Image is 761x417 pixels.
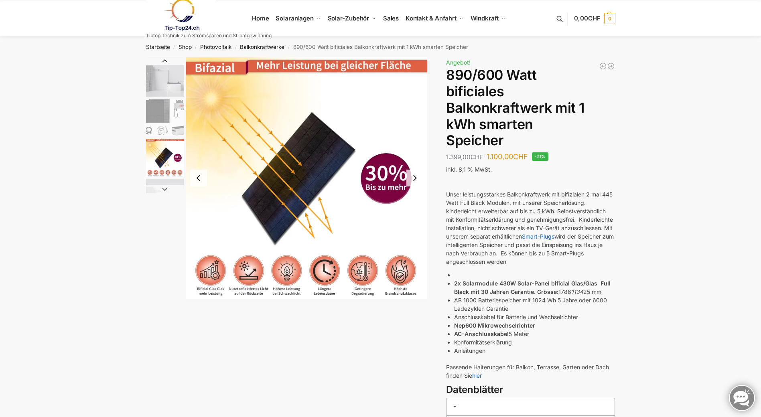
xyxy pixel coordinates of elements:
li: 1 / 7 [144,57,184,97]
span: CHF [513,152,528,161]
p: Tiptop Technik zum Stromsparen und Stromgewinnung [146,33,272,38]
strong: AC-Anschlusskabel [454,330,509,337]
a: Balkonkraftwerke [240,44,284,50]
a: Balkonkraftwerk 445/860 Erweiterungsmodul [599,62,607,70]
span: -21% [532,152,548,161]
li: 2 / 7 [144,97,184,138]
em: 1134 [571,288,583,295]
span: Solaranlagen [276,14,314,22]
a: hier [472,372,482,379]
a: Smart-Plugs [522,233,554,240]
button: Next slide [146,185,184,193]
span: 0 [604,13,615,24]
a: Sales [379,0,402,36]
a: Photovoltaik [200,44,231,50]
a: Solaranlagen [272,0,324,36]
span: Solar-Zubehör [328,14,369,22]
img: 860w-mi-1kwh-speicher [146,99,184,137]
strong: Nep600 Mikrowechselrichter [454,322,535,329]
li: Konformitätserklärung [454,338,615,346]
img: ASE 1000 Batteriespeicher [146,57,184,97]
h1: 890/600 Watt bificiales Balkonkraftwerk mit 1 kWh smarten Speicher [446,67,615,149]
bdi: 1.399,00 [446,153,483,161]
li: 3 / 7 [186,57,428,299]
li: Anleitungen [454,346,615,355]
span: / [284,44,293,51]
li: Anschlusskabel für Batterie und Wechselrichter [454,313,615,321]
span: / [231,44,240,51]
button: Previous slide [190,170,207,186]
h3: Datenblätter [446,383,615,397]
a: WiFi Smart Plug für unseren Plug & Play Batteriespeicher [607,62,615,70]
img: Bificial 30 % mehr Leistung [146,139,184,177]
img: Bificial 30 % mehr Leistung [186,57,428,299]
span: 0,00 [574,14,600,22]
a: Solar-Zubehör [324,0,379,36]
a: 0,00CHF 0 [574,6,615,30]
img: 1 (3) [146,179,184,217]
span: / [170,44,179,51]
button: Previous slide [146,57,184,65]
li: 4 / 7 [144,178,184,218]
a: Shop [179,44,192,50]
li: 5 Meter [454,330,615,338]
span: Windkraft [471,14,499,22]
span: 1786 25 mm [558,288,601,295]
span: CHF [588,14,601,22]
span: Angebot! [446,59,471,66]
span: inkl. 8,1 % MwSt. [446,166,492,173]
li: AB 1000 Batteriespeicher mit 1024 Wh 5 Jahre oder 6000 Ladezyklen Garantie [454,296,615,313]
strong: 2x Solarmodule 430W Solar-Panel bificial Glas/Glas Full Black mit 30 Jahren Garantie. Grösse: [454,280,611,295]
a: Startseite [146,44,170,50]
bdi: 1.100,00 [487,152,528,161]
li: 3 / 7 [144,138,184,178]
span: / [192,44,200,51]
span: Kontakt & Anfahrt [406,14,457,22]
span: Sales [383,14,399,22]
p: Unser leistungsstarkes Balkonkraftwerk mit bifizialen 2 mal 445 Watt Full Black Modulen, mit unse... [446,190,615,266]
p: Passende Halterungen für Balkon, Terrasse, Garten oder Dach finden Sie [446,363,615,380]
button: Next slide [406,170,423,186]
nav: Breadcrumb [132,36,629,57]
span: CHF [471,153,483,161]
a: Windkraft [467,0,509,36]
a: Kontakt & Anfahrt [402,0,467,36]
